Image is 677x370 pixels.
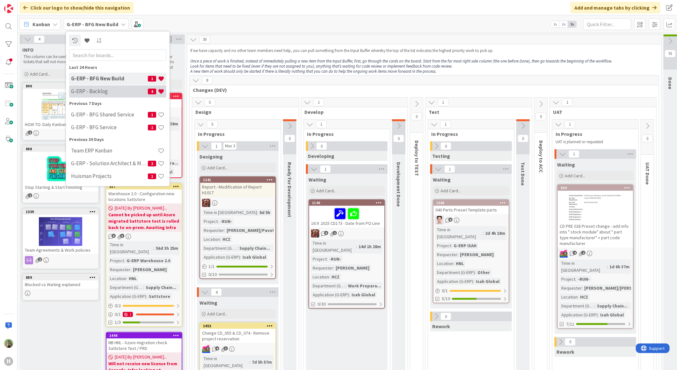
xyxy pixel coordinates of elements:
[143,284,144,291] span: :
[190,63,453,69] em: Look for items that need to be fixed (even if they are not assigned to you), anything that’s wait...
[22,208,99,269] a: 1339Team Agreements & Work policies
[312,201,384,205] div: 1146
[311,282,346,289] div: Department (G-ERP)
[473,278,474,285] span: :
[130,266,131,273] span: :
[153,245,154,252] span: :
[208,271,217,278] span: 0/10
[23,83,98,89] div: 890
[71,147,158,154] h4: Team ERP Kanban
[28,130,32,135] span: 1
[220,236,221,243] span: :
[207,311,228,317] span: Add Card...
[565,173,585,179] span: Add Card...
[442,287,448,294] span: 0 / 1
[71,124,148,130] h4: G-ERP - BFG Service
[356,243,357,250] span: :
[115,205,167,211] span: [DATE] By [PERSON_NAME]...
[309,206,384,227] div: 16.9 .2025 CD173 - Date from PO Line
[28,193,32,197] span: 1
[559,21,568,27] span: 2x
[23,246,98,254] div: Team Agreements & Work policies
[207,121,218,128] span: 5
[560,311,598,318] div: Application (G-ERP)
[123,312,133,317] div: 1
[108,211,180,231] b: Cannot be picked up until Azure migrated Sattstore test is rolled back to on-prem. Awaiting Infra
[195,109,291,115] span: Design
[106,310,182,318] div: 0/11
[311,229,319,238] img: JK
[454,260,465,267] div: HNL
[108,266,130,273] div: Requester
[202,345,210,353] img: JK
[432,323,450,329] span: Rework
[202,254,240,261] div: Application (G-ERP)
[598,311,599,318] span: :
[414,140,420,176] span: Deploy to TEST
[317,301,326,307] span: 0/30
[23,209,98,254] div: 1339Team Agreements & Work policies
[474,278,501,285] div: Isah Global
[453,260,454,267] span: :
[4,357,13,366] div: H
[484,230,507,237] div: 2d 4h 18m
[219,218,234,225] div: -RUN-
[23,280,98,289] div: Blocked vs Waiting explained
[644,162,651,185] span: UAT Done
[578,293,579,300] span: :
[435,226,483,240] div: Time in [GEOGRAPHIC_DATA]
[106,183,182,327] a: 887Warehouse 2.0 - Configuration new locations Sattstore[DATE] By [PERSON_NAME]...Cannot be picke...
[69,64,166,70] div: Last 24 Hours
[241,254,268,261] div: Isah Global
[112,234,116,238] span: 5
[308,153,334,159] span: Developing
[71,88,148,94] h4: G-ERP - Backlog
[257,209,258,216] span: :
[23,120,98,129] div: HOW TO: Daily Kanban Meeting
[106,333,182,338] div: 1444
[642,135,653,142] span: 0
[560,302,594,309] div: Department (G-ERP)
[202,209,257,216] div: Time in [GEOGRAPHIC_DATA]
[34,35,45,43] span: 4
[313,99,324,106] span: 1
[327,255,328,263] span: :
[582,285,583,292] span: :
[148,88,156,94] span: 4
[71,160,148,166] h4: G-ERP - Solution Architect & Management
[26,84,98,88] div: 890
[316,142,327,150] span: 0
[393,135,404,142] span: 0
[26,147,98,151] div: 888
[557,184,634,329] a: 504CD PRE 028 Preset change - add info into " stock module" about " part type manufacturer" + par...
[120,234,124,238] span: 3
[333,231,337,235] span: 1
[556,131,630,137] span: In Progress
[71,75,148,82] h4: G-ERP - BFG New Build
[475,269,476,276] span: :
[576,276,591,283] div: -RUN-
[202,245,237,252] div: Department (G-ERP)
[225,144,235,148] div: Max 3
[452,242,478,249] div: G-ERP ISAH
[435,251,457,258] div: Requester
[200,323,275,329] div: 1453
[200,345,275,353] div: JK
[23,146,98,191] div: 888Stop Starting & Start Finishing
[309,200,384,227] div: 114616.9 .2025 CD173 - Date from PO Line
[71,111,148,118] h4: G-ERP - BFG Shared Service
[250,359,273,366] div: 7d 5h 57m
[200,176,276,279] a: 1241Report - Modification of Report H1017JKTime in [GEOGRAPHIC_DATA]:8d 5hProject:-RUN-Requester:...
[23,275,98,280] div: 889
[115,302,121,309] span: 0 / 2
[30,71,50,77] span: Add Card...
[581,251,586,255] span: 2
[435,216,444,224] img: ll
[4,4,13,13] img: Visit kanbanzone.com
[520,162,526,186] span: Test Done
[448,218,453,222] span: 6
[346,282,382,289] div: Work Prepara...
[518,135,528,142] span: 0
[148,124,156,130] span: 1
